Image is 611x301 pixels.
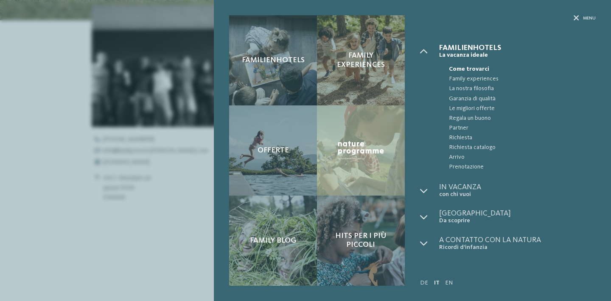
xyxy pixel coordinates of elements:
[439,74,596,84] a: Family experiences
[449,84,596,94] span: La nostra filosofia
[439,210,596,224] a: [GEOGRAPHIC_DATA] Da scoprire
[434,280,440,286] a: IT
[325,51,397,69] span: Family experiences
[583,15,596,22] span: Menu
[439,236,596,244] span: A contatto con la natura
[336,139,386,162] img: Nature Programme
[439,162,596,172] a: Prenotazione
[229,15,317,105] a: Il nostro family hotel a Sesto, il vostro rifugio sulle Dolomiti. Familienhotels
[439,52,596,59] span: La vacanza ideale
[439,217,596,224] span: Da scoprire
[439,236,596,251] a: A contatto con la natura Ricordi d’infanzia
[317,196,405,286] a: Il nostro family hotel a Sesto, il vostro rifugio sulle Dolomiti. Hits per i più piccoli
[439,143,596,152] a: Richiesta catalogo
[325,232,397,250] span: Hits per i più piccoli
[445,280,453,286] a: EN
[439,44,596,52] span: Familienhotels
[250,236,296,246] span: Family Blog
[439,113,596,123] a: Regala un buono
[439,133,596,143] a: Richiesta
[317,105,405,196] a: Il nostro family hotel a Sesto, il vostro rifugio sulle Dolomiti. Nature Programme
[439,64,596,74] a: Come trovarci
[449,104,596,113] span: Le migliori offerte
[258,146,289,155] span: Offerte
[229,196,317,286] a: Il nostro family hotel a Sesto, il vostro rifugio sulle Dolomiti. Family Blog
[449,74,596,84] span: Family experiences
[439,123,596,133] a: Partner
[439,191,596,198] span: con chi vuoi
[449,113,596,123] span: Regala un buono
[439,94,596,104] a: Garanzia di qualità
[439,183,596,198] a: In vacanza con chi vuoi
[242,56,305,65] span: Familienhotels
[449,133,596,143] span: Richiesta
[449,162,596,172] span: Prenotazione
[449,64,596,74] span: Come trovarci
[439,104,596,113] a: Le migliori offerte
[439,152,596,162] a: Arrivo
[439,183,596,191] span: In vacanza
[229,105,317,196] a: Il nostro family hotel a Sesto, il vostro rifugio sulle Dolomiti. Offerte
[439,44,596,59] a: Familienhotels La vacanza ideale
[449,123,596,133] span: Partner
[317,15,405,105] a: Il nostro family hotel a Sesto, il vostro rifugio sulle Dolomiti. Family experiences
[420,280,428,286] a: DE
[439,244,596,251] span: Ricordi d’infanzia
[439,84,596,94] a: La nostra filosofia
[439,210,596,217] span: [GEOGRAPHIC_DATA]
[449,143,596,152] span: Richiesta catalogo
[449,94,596,104] span: Garanzia di qualità
[449,152,596,162] span: Arrivo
